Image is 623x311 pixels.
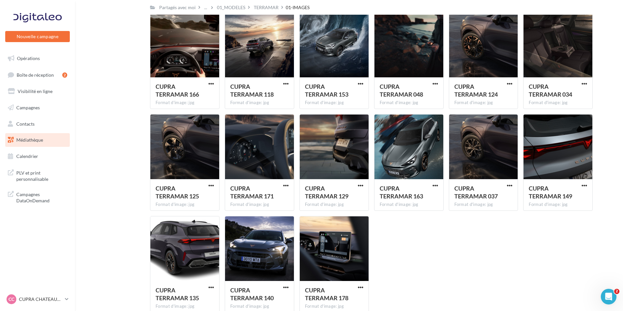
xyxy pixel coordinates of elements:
[529,185,572,200] span: CUPRA TERRAMAR 149
[156,100,214,106] div: Format d'image: jpg
[4,52,71,65] a: Opérations
[380,83,423,98] span: CUPRA TERRAMAR 048
[16,190,67,204] span: Campagnes DataOnDemand
[5,31,70,42] button: Nouvelle campagne
[230,100,289,106] div: Format d'image: jpg
[305,100,363,106] div: Format d'image: jpg
[5,293,70,305] a: CC CUPRA CHATEAUROUX
[454,83,498,98] span: CUPRA TERRAMAR 124
[156,83,199,98] span: CUPRA TERRAMAR 166
[380,100,438,106] div: Format d'image: jpg
[529,100,587,106] div: Format d'image: jpg
[305,83,348,98] span: CUPRA TERRAMAR 153
[19,296,62,303] p: CUPRA CHATEAUROUX
[454,202,513,208] div: Format d'image: jpg
[529,83,572,98] span: CUPRA TERRAMAR 034
[254,4,279,11] div: TERRAMAR
[16,105,40,110] span: Campagnes
[305,287,348,302] span: CUPRA TERRAMAR 178
[4,187,71,207] a: Campagnes DataOnDemand
[230,185,274,200] span: CUPRA TERRAMAR 171
[380,185,423,200] span: CUPRA TERRAMAR 163
[305,185,348,200] span: CUPRA TERRAMAR 129
[305,202,363,208] div: Format d'image: jpg
[17,72,54,77] span: Boîte de réception
[203,3,208,12] div: ...
[8,296,14,303] span: CC
[16,168,67,182] span: PLV et print personnalisable
[230,202,289,208] div: Format d'image: jpg
[4,85,71,98] a: Visibilité en ligne
[62,72,67,78] div: 2
[4,149,71,163] a: Calendrier
[454,100,513,106] div: Format d'image: jpg
[4,117,71,131] a: Contacts
[156,202,214,208] div: Format d'image: jpg
[4,133,71,147] a: Médiathèque
[18,88,53,94] span: Visibilité en ligne
[17,55,40,61] span: Opérations
[156,303,214,309] div: Format d'image: jpg
[380,202,438,208] div: Format d'image: jpg
[305,303,363,309] div: Format d'image: jpg
[4,166,71,185] a: PLV et print personnalisable
[4,68,71,82] a: Boîte de réception2
[156,185,199,200] span: CUPRA TERRAMAR 125
[614,289,619,294] span: 2
[529,202,587,208] div: Format d'image: jpg
[159,4,196,11] div: Partagés avec moi
[4,101,71,115] a: Campagnes
[16,153,38,159] span: Calendrier
[156,287,199,302] span: CUPRA TERRAMAR 135
[16,137,43,143] span: Médiathèque
[286,4,310,11] div: 01-IMAGES
[217,4,245,11] div: 01_MODELES
[16,121,35,126] span: Contacts
[230,303,289,309] div: Format d'image: jpg
[454,185,498,200] span: CUPRA TERRAMAR 037
[230,83,274,98] span: CUPRA TERRAMAR 118
[230,287,274,302] span: CUPRA TERRAMAR 140
[601,289,616,304] iframe: Intercom live chat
